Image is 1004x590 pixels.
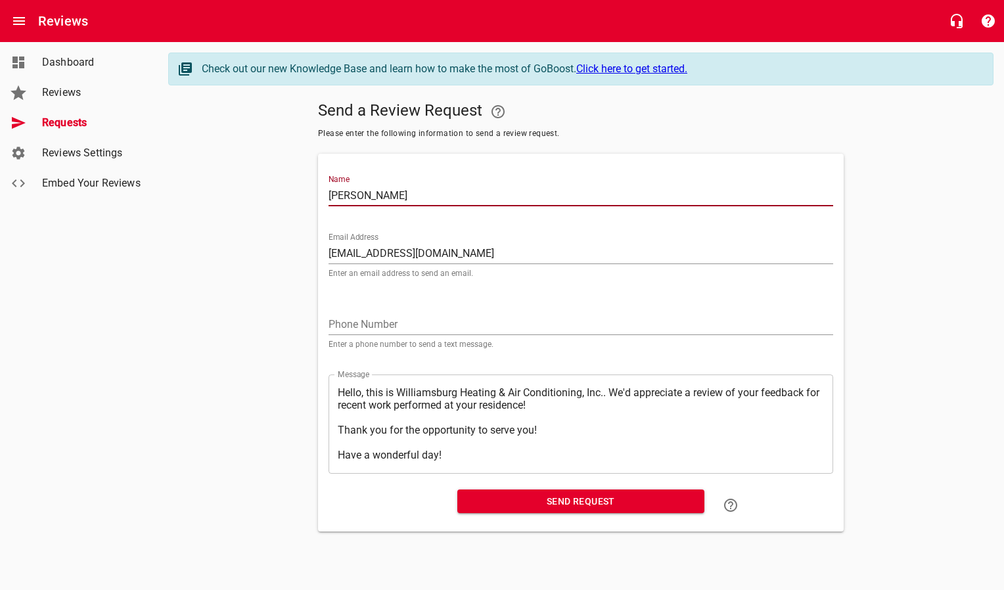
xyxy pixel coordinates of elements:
label: Email Address [329,233,378,241]
textarea: Hello, this is Williamsburg Heating & Air Conditioning, Inc.. We'd appreciate a review of your fe... [338,386,824,461]
h6: Reviews [38,11,88,32]
button: Open drawer [3,5,35,37]
label: Name [329,175,350,183]
button: Support Portal [972,5,1004,37]
span: Embed Your Reviews [42,175,142,191]
a: Click here to get started. [576,62,687,75]
button: Live Chat [941,5,972,37]
span: Reviews Settings [42,145,142,161]
div: Check out our new Knowledge Base and learn how to make the most of GoBoost. [202,61,980,77]
span: Reviews [42,85,142,101]
span: Please enter the following information to send a review request. [318,127,844,141]
span: Requests [42,115,142,131]
span: Send Request [468,493,694,510]
p: Enter an email address to send an email. [329,269,833,277]
a: Your Google or Facebook account must be connected to "Send a Review Request" [482,96,514,127]
p: Enter a phone number to send a text message. [329,340,833,348]
button: Send Request [457,489,704,514]
h5: Send a Review Request [318,96,844,127]
a: Learn how to "Send a Review Request" [715,489,746,521]
span: Dashboard [42,55,142,70]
